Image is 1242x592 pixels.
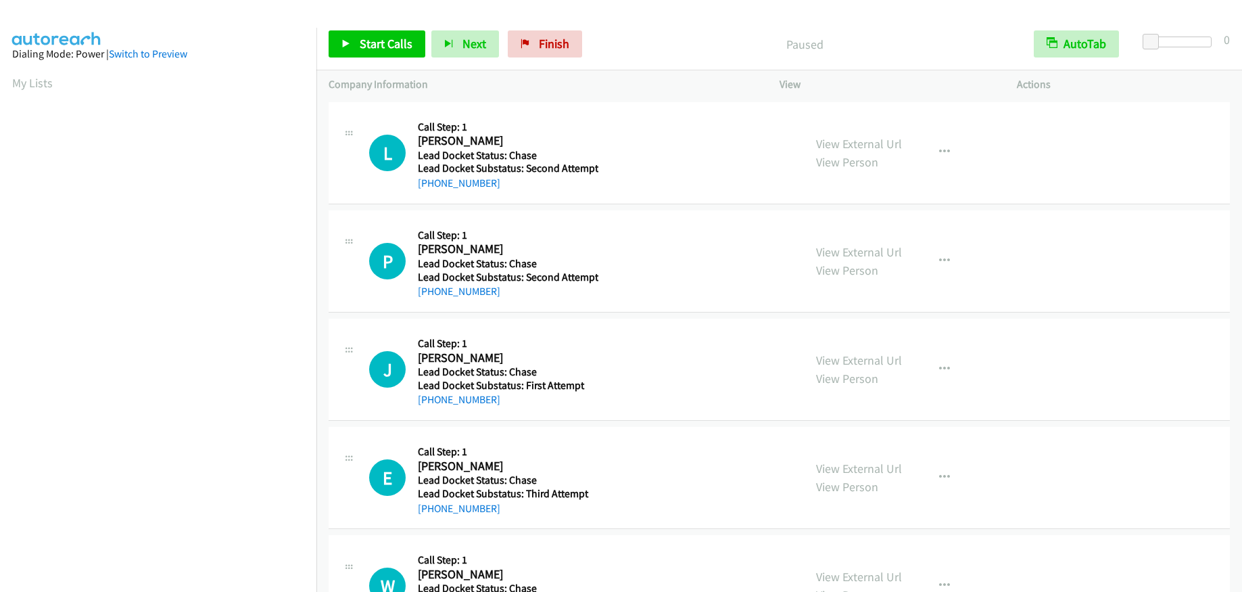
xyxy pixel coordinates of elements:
[418,257,598,271] h5: Lead Docket Status: Chase
[780,76,993,93] p: View
[418,271,598,284] h5: Lead Docket Substatus: Second Attempt
[600,35,1009,53] p: Paused
[418,553,598,567] h5: Call Step: 1
[431,30,499,58] button: Next
[816,136,902,152] a: View External Url
[418,120,598,134] h5: Call Step: 1
[369,243,406,279] div: The call is yet to be attempted
[418,350,594,366] h2: [PERSON_NAME]
[418,285,500,298] a: [PHONE_NUMBER]
[418,365,594,379] h5: Lead Docket Status: Chase
[418,393,500,406] a: [PHONE_NUMBER]
[369,243,406,279] h1: P
[369,351,406,388] div: The call is yet to be attempted
[418,242,594,257] h2: [PERSON_NAME]
[360,36,412,51] span: Start Calls
[418,229,598,242] h5: Call Step: 1
[462,36,486,51] span: Next
[816,371,878,386] a: View Person
[1224,30,1230,49] div: 0
[12,75,53,91] a: My Lists
[816,461,902,476] a: View External Url
[1017,76,1230,93] p: Actions
[418,177,500,189] a: [PHONE_NUMBER]
[418,149,598,162] h5: Lead Docket Status: Chase
[329,30,425,58] a: Start Calls
[418,162,598,175] h5: Lead Docket Substatus: Second Attempt
[816,244,902,260] a: View External Url
[369,135,406,171] h1: L
[369,459,406,496] div: The call is yet to be attempted
[816,263,878,278] a: View Person
[12,46,304,62] div: Dialing Mode: Power |
[418,502,500,515] a: [PHONE_NUMBER]
[329,76,755,93] p: Company Information
[508,30,582,58] a: Finish
[369,459,406,496] h1: E
[816,479,878,495] a: View Person
[369,351,406,388] h1: J
[418,487,594,501] h5: Lead Docket Substatus: Third Attempt
[109,47,187,60] a: Switch to Preview
[418,459,594,474] h2: [PERSON_NAME]
[418,445,594,459] h5: Call Step: 1
[418,379,594,392] h5: Lead Docket Substatus: First Attempt
[418,567,594,583] h2: [PERSON_NAME]
[418,474,594,487] h5: Lead Docket Status: Chase
[418,337,594,350] h5: Call Step: 1
[816,154,878,170] a: View Person
[1034,30,1119,58] button: AutoTab
[1149,37,1212,47] div: Delay between calls (in seconds)
[418,133,594,149] h2: [PERSON_NAME]
[816,352,902,368] a: View External Url
[369,135,406,171] div: The call is yet to be attempted
[816,569,902,585] a: View External Url
[539,36,569,51] span: Finish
